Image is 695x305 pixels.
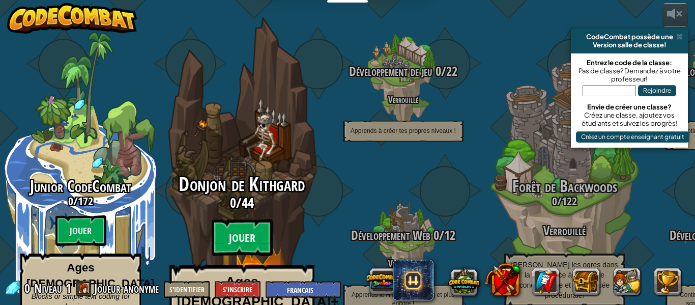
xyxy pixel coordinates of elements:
h3: Verrouillé [484,224,645,238]
span: Donjon de Kithgard [179,171,305,198]
div: Pas de classe? Demandez à votre professeur! [576,67,683,83]
span: Niveau [34,280,62,297]
strong: Ages [DEMOGRAPHIC_DATA] [26,261,155,290]
span: Joueur anonyme [94,280,159,296]
span: 0 [552,193,557,209]
h3: / [323,229,484,242]
h3: / [484,195,645,207]
button: S'inscrire [215,281,260,298]
div: CodeCombat possède une [575,33,684,41]
button: S'identifier [164,281,210,298]
div: Entrez le code de la classe: [576,59,683,67]
span: Junior CodeCombat [30,175,131,197]
h4: Verrouillé [323,95,484,104]
span: 0 [230,193,236,212]
btn: Jouer [55,215,106,246]
h3: / [323,65,484,78]
span: 0 [68,193,73,209]
span: 0 [24,280,33,296]
span: 0 [430,227,439,244]
span: 12 [444,227,455,244]
btn: Jouer [212,219,273,256]
button: Ajuster le volume [662,3,688,27]
img: CodeCombat - Learn how to code by playing a game [7,3,137,34]
span: 122 [562,193,577,209]
div: Envie de créer une classe? [576,103,683,111]
span: 0 [432,63,441,80]
span: 44 [242,193,254,212]
button: Rejoindre [638,85,676,96]
h3: / [145,196,338,210]
span: 172 [78,193,93,209]
span: 22 [446,63,457,80]
span: Développement de jeu [349,63,432,80]
span: Développement Web [351,227,430,244]
span: Apprends à créer tes propres niveaux ! [351,127,456,134]
div: Créez une classe, ajoutez vos étudiants et suivez les progrès! [576,111,683,127]
h4: Verrouillé [323,259,484,268]
div: Version salle de classe! [575,41,684,49]
span: 1 [66,280,71,296]
span: Forêt de Backwoods [512,175,617,197]
button: Créez un compte enseignant gratuit [576,131,689,143]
